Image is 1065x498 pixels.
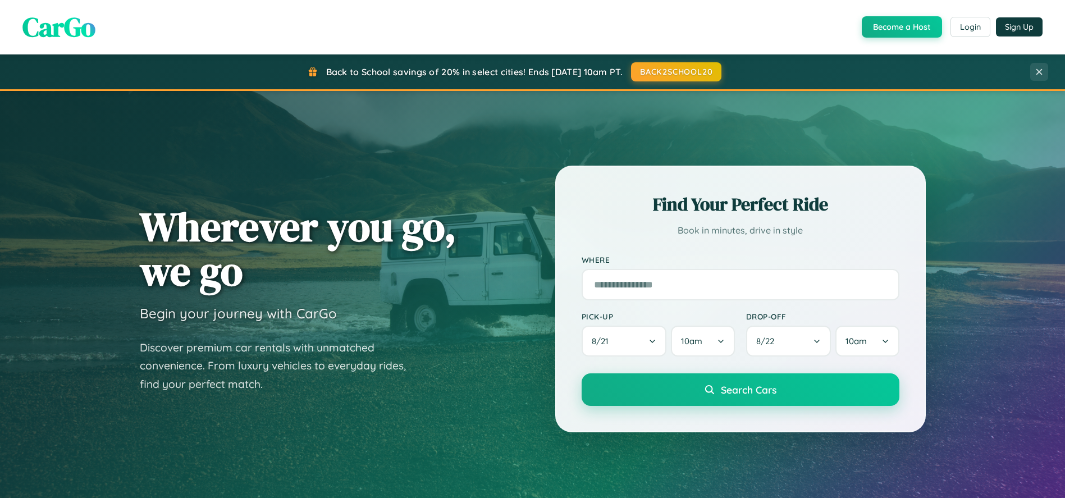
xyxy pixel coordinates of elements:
[592,336,614,346] span: 8 / 21
[950,17,990,37] button: Login
[835,326,899,357] button: 10am
[746,312,899,321] label: Drop-off
[22,8,95,45] span: CarGo
[671,326,734,357] button: 10am
[582,312,735,321] label: Pick-up
[582,326,667,357] button: 8/21
[681,336,702,346] span: 10am
[140,305,337,322] h3: Begin your journey with CarGo
[582,222,899,239] p: Book in minutes, drive in style
[721,383,776,396] span: Search Cars
[582,255,899,264] label: Where
[862,16,942,38] button: Become a Host
[582,373,899,406] button: Search Cars
[140,204,456,293] h1: Wherever you go, we go
[140,339,420,394] p: Discover premium car rentals with unmatched convenience. From luxury vehicles to everyday rides, ...
[756,336,780,346] span: 8 / 22
[746,326,831,357] button: 8/22
[845,336,867,346] span: 10am
[582,192,899,217] h2: Find Your Perfect Ride
[326,66,623,77] span: Back to School savings of 20% in select cities! Ends [DATE] 10am PT.
[631,62,721,81] button: BACK2SCHOOL20
[996,17,1043,36] button: Sign Up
